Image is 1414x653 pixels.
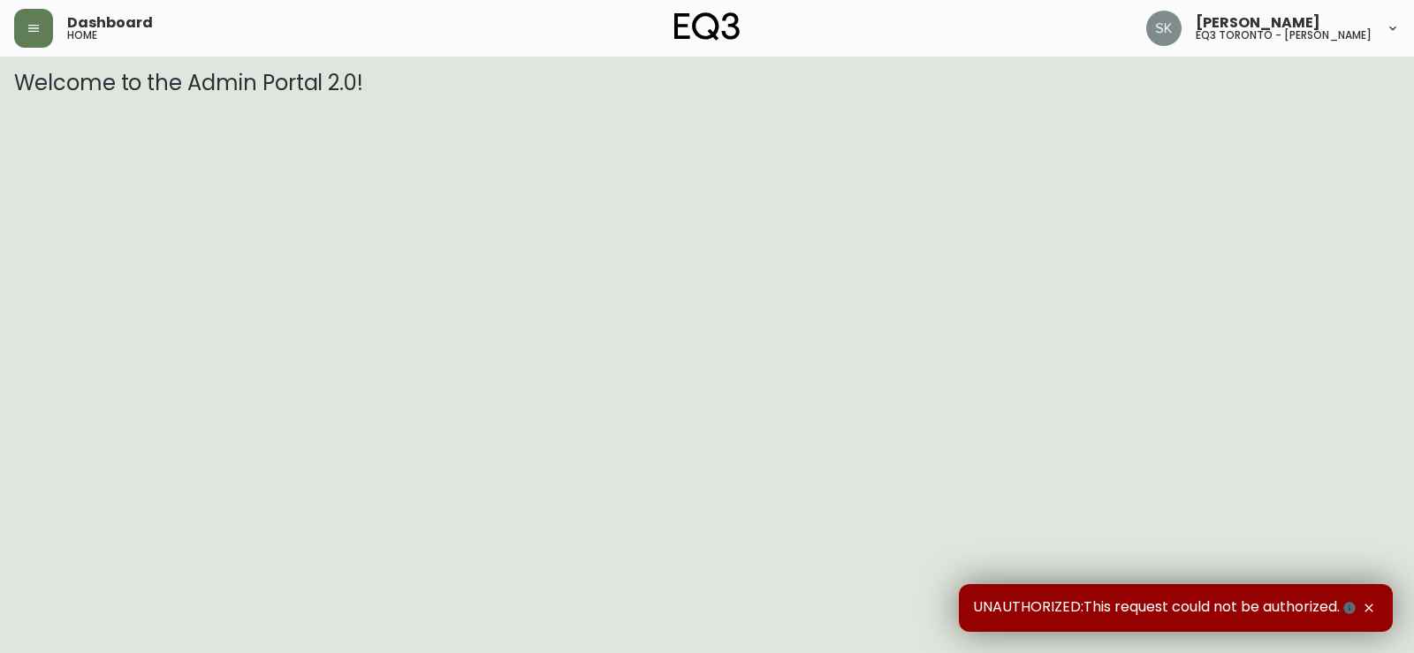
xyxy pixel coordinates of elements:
[1196,30,1372,41] h5: eq3 toronto - [PERSON_NAME]
[1196,16,1320,30] span: [PERSON_NAME]
[973,598,1359,618] span: UNAUTHORIZED:This request could not be authorized.
[67,30,97,41] h5: home
[1146,11,1182,46] img: 2f4b246f1aa1d14c63ff9b0999072a8a
[14,71,1400,95] h3: Welcome to the Admin Portal 2.0!
[67,16,153,30] span: Dashboard
[674,12,740,41] img: logo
